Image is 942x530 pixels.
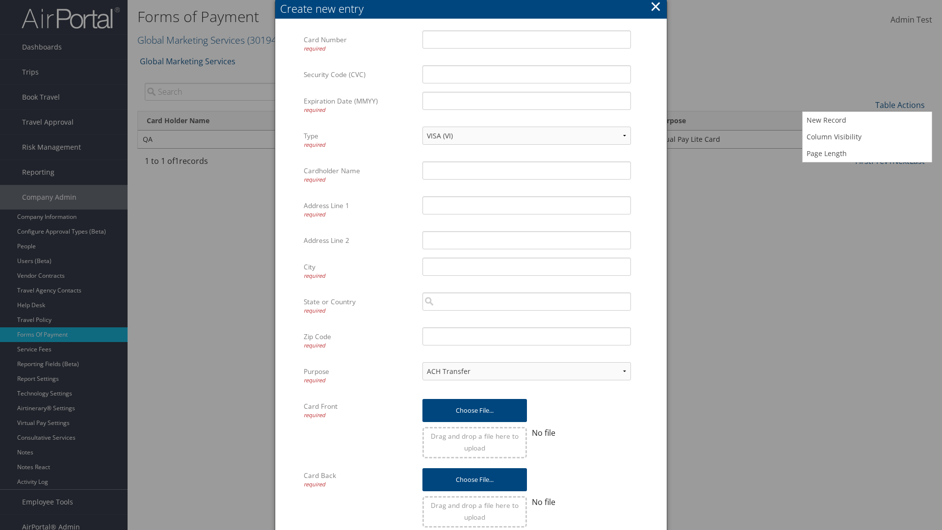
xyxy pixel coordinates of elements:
[304,272,325,279] span: required
[304,397,415,424] label: Card Front
[304,161,415,188] label: Cardholder Name
[304,411,325,419] span: required
[304,362,415,389] label: Purpose
[304,141,325,148] span: required
[304,231,415,250] label: Address Line 2
[304,176,325,183] span: required
[803,112,932,129] a: New Record
[304,480,325,488] span: required
[532,497,555,507] span: No file
[304,106,325,113] span: required
[532,427,555,438] span: No file
[304,327,415,354] label: Zip Code
[304,92,415,119] label: Expiration Date (MMYY)
[280,1,667,16] div: Create new entry
[304,211,325,218] span: required
[304,196,415,223] label: Address Line 1
[304,292,415,319] label: State or Country
[431,501,519,522] span: Drag and drop a file here to upload
[304,45,325,52] span: required
[803,129,932,145] a: Column Visibility
[304,65,415,84] label: Security Code (CVC)
[304,30,415,57] label: Card Number
[304,258,415,285] label: City
[803,145,932,162] a: Page Length
[304,307,325,314] span: required
[304,466,415,493] label: Card Back
[431,431,519,452] span: Drag and drop a file here to upload
[304,376,325,384] span: required
[304,127,415,154] label: Type
[304,342,325,349] span: required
